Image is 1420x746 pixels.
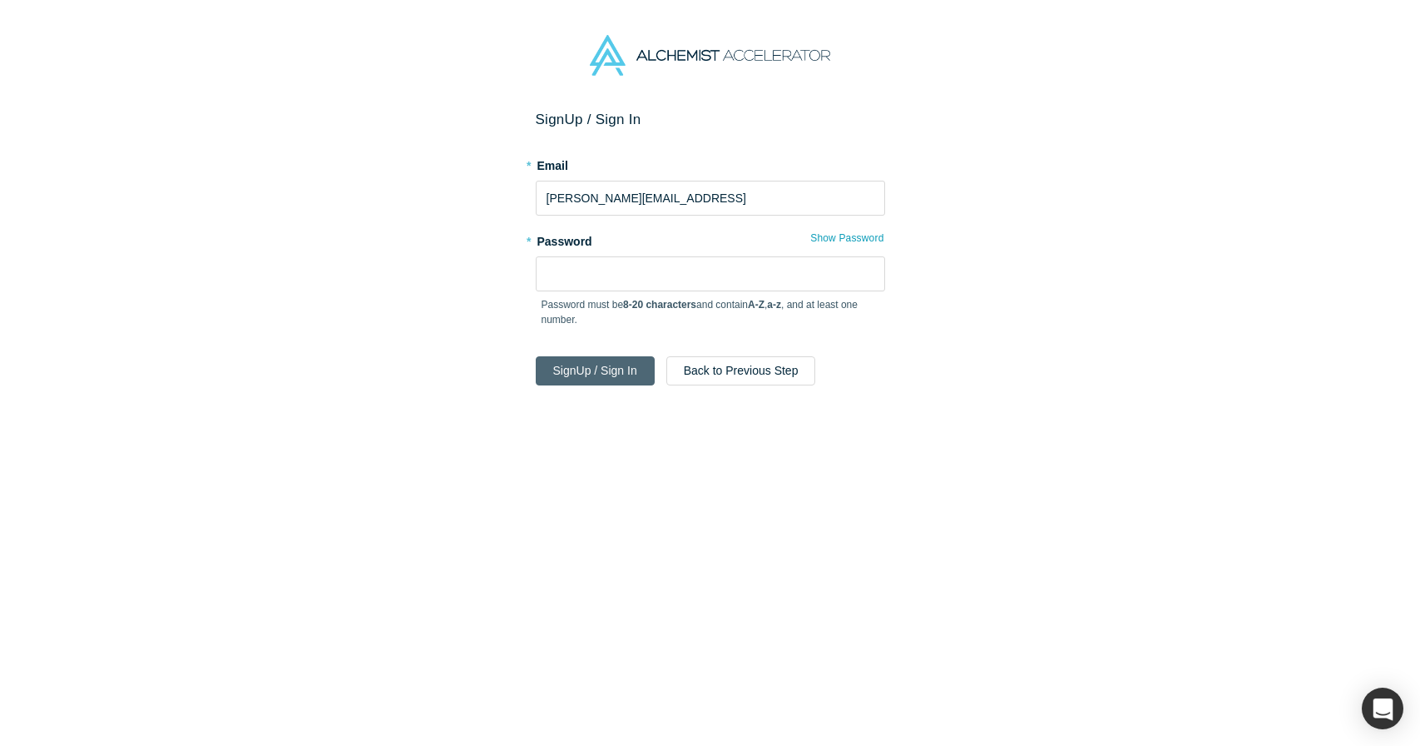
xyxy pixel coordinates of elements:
h2: Sign Up / Sign In [536,111,885,128]
button: Back to Previous Step [666,356,816,385]
strong: 8-20 characters [623,299,696,311]
img: Alchemist Accelerator Logo [590,35,829,76]
p: Password must be and contain , , and at least one number. [542,297,879,327]
button: SignUp / Sign In [536,356,655,385]
label: Email [536,152,885,175]
strong: A-Z [748,299,764,311]
strong: a-z [767,299,781,311]
button: Show Password [809,227,884,249]
label: Password [536,227,885,251]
